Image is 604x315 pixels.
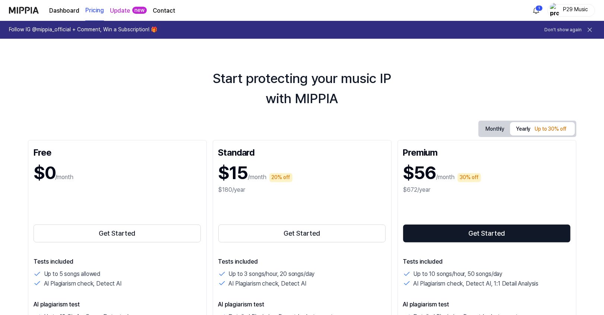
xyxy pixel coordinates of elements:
p: Up to 5 songs allowed [44,269,101,279]
div: Up to 30% off [533,125,569,134]
a: Get Started [34,223,201,244]
p: Tests included [218,257,386,266]
div: P29 Music [561,6,590,14]
button: Get Started [218,225,386,242]
p: /month [55,173,73,182]
p: /month [248,173,266,182]
h1: $56 [403,160,436,185]
p: AI Plagiarism check, Detect AI [229,279,306,289]
p: Tests included [34,257,201,266]
div: new [132,7,147,14]
button: Get Started [34,225,201,242]
a: Dashboard [49,6,79,15]
img: profile [550,3,559,18]
button: Yearly [510,122,575,136]
p: Tests included [403,257,571,266]
p: AI plagiarism test [34,300,201,309]
a: Get Started [403,223,571,244]
img: 알림 [532,6,541,15]
h1: Follow IG @mippia_official + Comment, Win a Subscription! 🎁 [9,26,157,34]
div: Premium [403,146,571,157]
button: Don't show again [544,27,582,33]
h1: $15 [218,160,248,185]
h1: $0 [34,160,55,185]
p: /month [436,173,455,182]
div: 1 [535,5,543,11]
div: 30% off [458,173,481,182]
div: 20% off [269,173,292,182]
p: AI Plagiarism check, Detect AI, 1:1 Detail Analysis [414,279,539,289]
button: Monthly [480,123,510,135]
a: Update [110,6,130,15]
div: $180/year [218,185,386,194]
div: Standard [218,146,386,157]
button: 알림1 [530,4,542,16]
p: AI plagiarism test [403,300,571,309]
div: $672/year [403,185,571,194]
a: Contact [153,6,175,15]
div: Free [34,146,201,157]
p: Up to 10 songs/hour, 50 songs/day [414,269,503,279]
button: profileP29 Music [547,4,595,17]
a: Get Started [218,223,386,244]
p: AI Plagiarism check, Detect AI [44,279,121,289]
a: Pricing [85,0,104,21]
p: Up to 3 songs/hour, 20 songs/day [229,269,315,279]
button: Get Started [403,225,571,242]
p: AI plagiarism test [218,300,386,309]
